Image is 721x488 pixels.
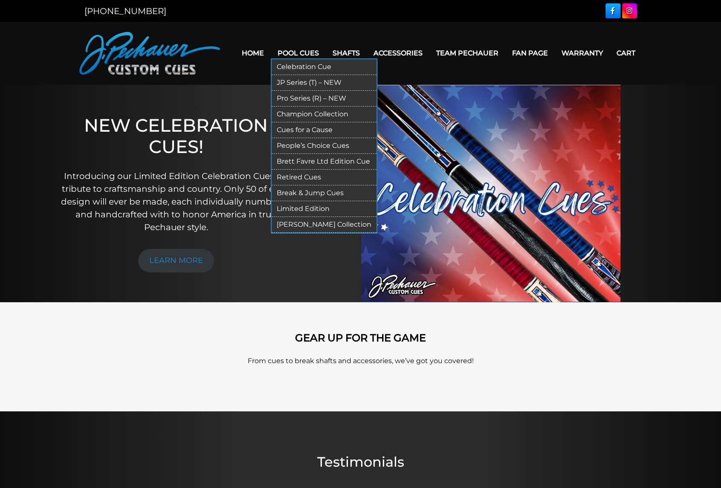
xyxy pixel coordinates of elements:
[58,115,294,158] h1: NEW CELEBRATION CUES!
[235,42,271,64] a: Home
[272,170,376,185] a: Retired Cues
[272,154,376,170] a: Brett Favre Ltd Edition Cue
[58,170,294,234] p: Introducing our Limited Edition Celebration Cues—a tribute to craftsmanship and country. Only 50 ...
[138,249,214,272] a: LEARN MORE
[271,42,326,64] a: Pool Cues
[505,42,555,64] a: Fan Page
[272,201,376,217] a: Limited Edition
[555,42,610,64] a: Warranty
[272,185,376,201] a: Break & Jump Cues
[326,42,367,64] a: Shafts
[272,75,376,91] a: JP Series (T) – NEW
[610,42,642,64] a: Cart
[272,59,376,75] a: Celebration Cue
[272,217,376,233] a: [PERSON_NAME] Collection
[272,107,376,122] a: Champion Collection
[118,356,604,366] p: From cues to break shafts and accessories, we’ve got you covered!
[295,332,426,344] strong: GEAR UP FOR THE GAME
[84,6,166,16] a: [PHONE_NUMBER]
[367,42,429,64] a: Accessories
[272,122,376,138] a: Cues for a Cause
[272,138,376,154] a: People’s Choice Cues
[79,32,220,75] img: Pechauer Custom Cues
[272,91,376,107] a: Pro Series (R) – NEW
[429,42,505,64] a: Team Pechauer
